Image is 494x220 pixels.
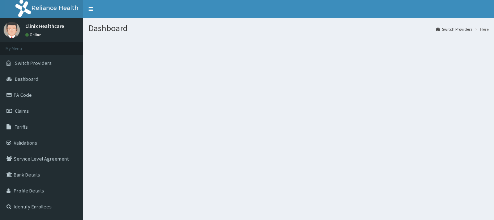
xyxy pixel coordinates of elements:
[15,124,28,130] span: Tariffs
[15,60,52,66] span: Switch Providers
[25,24,64,29] p: Clinix Healthcare
[15,76,38,82] span: Dashboard
[436,26,472,32] a: Switch Providers
[89,24,489,33] h1: Dashboard
[25,32,43,37] a: Online
[15,108,29,114] span: Claims
[4,22,20,38] img: User Image
[473,26,489,32] li: Here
